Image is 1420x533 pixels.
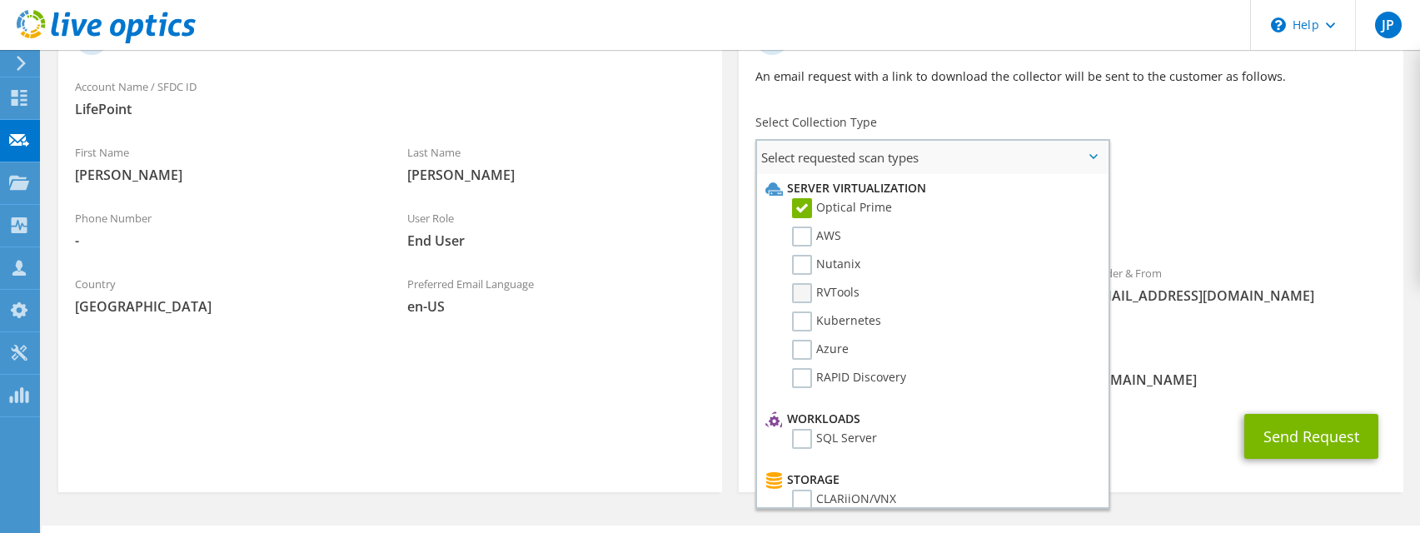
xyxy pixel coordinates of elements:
[75,232,374,250] span: -
[75,100,705,118] span: LifePoint
[1244,414,1378,459] button: Send Request
[58,201,391,258] div: Phone Number
[792,198,892,218] label: Optical Prime
[391,201,723,258] div: User Role
[761,470,1099,490] li: Storage
[58,135,391,192] div: First Name
[75,166,374,184] span: [PERSON_NAME]
[755,67,1386,86] p: An email request with a link to download the collector will be sent to the customer as follows.
[1271,17,1286,32] svg: \n
[407,166,706,184] span: [PERSON_NAME]
[761,178,1099,198] li: Server Virtualization
[792,255,860,275] label: Nutanix
[757,141,1108,174] span: Select requested scan types
[739,340,1403,397] div: CC & Reply To
[761,409,1099,429] li: Workloads
[792,429,877,449] label: SQL Server
[1375,12,1402,38] span: JP
[1088,286,1387,305] span: [EMAIL_ADDRESS][DOMAIN_NAME]
[58,69,722,127] div: Account Name / SFDC ID
[792,490,896,510] label: CLARiiON/VNX
[755,114,877,131] label: Select Collection Type
[792,227,841,247] label: AWS
[407,297,706,316] span: en-US
[792,283,859,303] label: RVTools
[792,311,881,331] label: Kubernetes
[739,181,1403,247] div: Requested Collections
[391,266,723,324] div: Preferred Email Language
[739,256,1071,331] div: To
[1071,256,1403,313] div: Sender & From
[792,340,849,360] label: Azure
[792,368,906,388] label: RAPID Discovery
[391,135,723,192] div: Last Name
[58,266,391,324] div: Country
[407,232,706,250] span: End User
[75,297,374,316] span: [GEOGRAPHIC_DATA]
